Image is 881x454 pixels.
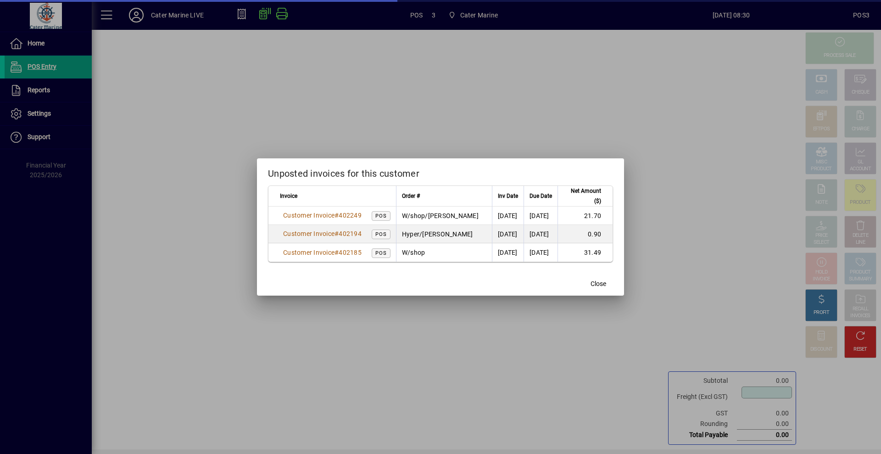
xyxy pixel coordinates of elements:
[563,186,601,206] span: Net Amount ($)
[402,212,479,219] span: W/shop/[PERSON_NAME]
[530,191,552,201] span: Due Date
[524,225,558,243] td: [DATE]
[375,231,387,237] span: POS
[584,275,613,292] button: Close
[402,249,425,256] span: W/shop
[375,250,387,256] span: POS
[280,191,297,201] span: Invoice
[335,212,339,219] span: #
[375,213,387,219] span: POS
[591,279,606,289] span: Close
[339,230,362,237] span: 402194
[558,225,613,243] td: 0.90
[339,249,362,256] span: 402185
[498,191,518,201] span: Inv Date
[280,247,365,258] a: Customer Invoice#402185
[283,249,335,256] span: Customer Invoice
[492,243,524,262] td: [DATE]
[492,207,524,225] td: [DATE]
[339,212,362,219] span: 402249
[524,243,558,262] td: [DATE]
[558,243,613,262] td: 31.49
[524,207,558,225] td: [DATE]
[402,230,473,238] span: Hyper/[PERSON_NAME]
[492,225,524,243] td: [DATE]
[558,207,613,225] td: 21.70
[280,229,365,239] a: Customer Invoice#402194
[280,210,365,220] a: Customer Invoice#402249
[283,212,335,219] span: Customer Invoice
[283,230,335,237] span: Customer Invoice
[335,249,339,256] span: #
[257,158,624,185] h2: Unposted invoices for this customer
[335,230,339,237] span: #
[402,191,420,201] span: Order #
